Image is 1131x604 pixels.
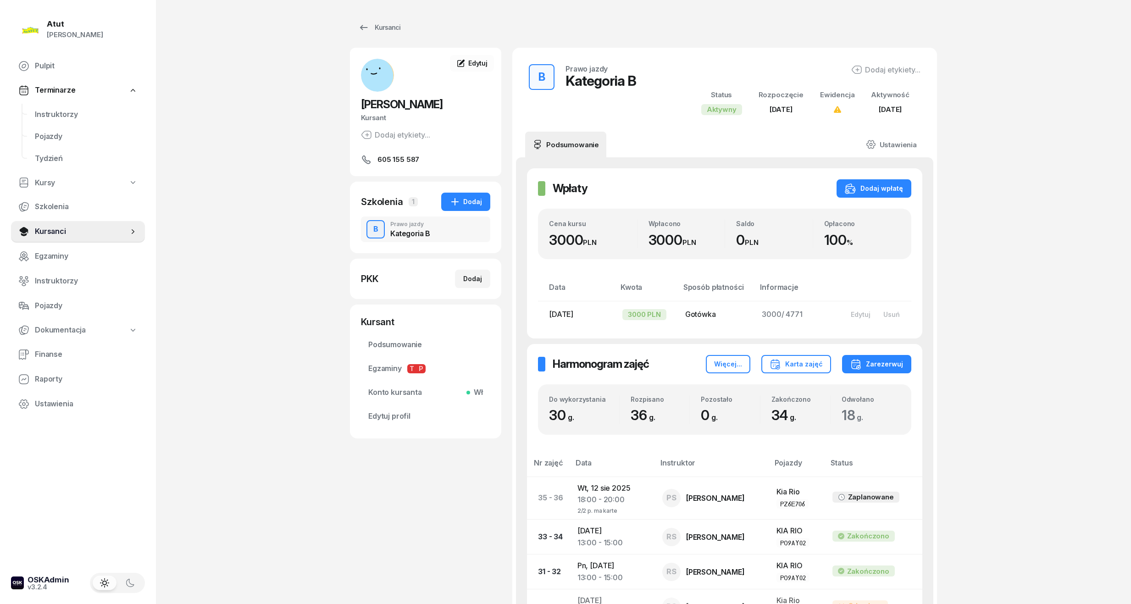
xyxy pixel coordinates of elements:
[759,89,804,101] div: Rozpoczęcie
[527,477,570,519] td: 35 - 36
[842,407,868,423] span: 18
[845,183,903,194] div: Dodaj wpłatę
[847,565,889,577] div: Zakończono
[11,576,24,589] img: logo-xs-dark@2x.png
[28,104,145,126] a: Instruktorzy
[35,60,138,72] span: Pulpit
[35,349,138,360] span: Finanse
[859,132,924,157] a: Ustawienia
[361,129,430,140] button: Dodaj etykiety...
[714,359,742,370] div: Więcej...
[368,387,483,399] span: Konto kursanta
[780,539,806,547] div: PO9AY02
[842,395,900,403] div: Odwołano
[28,126,145,148] a: Pojazdy
[47,29,103,41] div: [PERSON_NAME]
[847,238,853,247] small: %
[686,494,745,502] div: [PERSON_NAME]
[577,537,648,549] div: 13:00 - 15:00
[368,410,483,422] span: Edytuj profil
[776,525,818,537] div: KIA RIO
[441,193,490,211] button: Dodaj
[824,232,901,249] div: 100
[682,238,696,247] small: PLN
[35,131,138,143] span: Pojazdy
[11,221,145,243] a: Kursanci
[11,80,145,101] a: Terminarze
[837,179,911,198] button: Dodaj wpłatę
[825,457,922,477] th: Status
[11,270,145,292] a: Instruktorzy
[368,339,483,351] span: Podsumowanie
[565,65,608,72] div: Prawo jazdy
[527,457,570,477] th: Nr zajęć
[570,519,655,554] td: [DATE]
[370,222,382,237] div: B
[28,148,145,170] a: Tydzień
[577,506,648,514] div: 2/2 p. ma karte
[11,295,145,317] a: Pojazdy
[535,68,549,86] div: B
[877,307,906,322] button: Usuń
[883,310,900,318] div: Usuń
[529,64,554,90] button: B
[35,84,75,96] span: Terminarze
[549,395,619,403] div: Do wykorzystania
[776,486,818,498] div: Kia Rio
[455,270,490,288] button: Dodaj
[824,220,901,227] div: Opłacono
[361,98,443,111] span: [PERSON_NAME]
[790,413,796,422] small: g.
[11,344,145,366] a: Finanse
[770,105,793,114] span: [DATE]
[701,89,742,101] div: Status
[538,281,615,301] th: Data
[701,407,760,424] div: 0
[631,407,660,423] span: 36
[468,59,488,67] span: Edytuj
[463,273,482,284] div: Dodaj
[470,387,483,399] span: Wł
[565,72,636,89] div: Kategoria B
[780,500,805,508] div: PZ6E706
[390,230,430,237] div: Kategoria B
[701,395,760,403] div: Pozostało
[711,413,718,422] small: g.
[416,364,426,373] span: P
[780,574,806,582] div: PO9AY02
[35,226,128,238] span: Kursanci
[871,89,909,101] div: Aktywność
[361,216,490,242] button: BPrawo jazdyKategoria B
[35,398,138,410] span: Ustawienia
[11,245,145,267] a: Egzaminy
[11,320,145,341] a: Dokumentacja
[686,568,745,576] div: [PERSON_NAME]
[678,281,755,301] th: Sposób płatności
[666,568,676,576] span: RS
[701,104,742,115] div: Aktywny
[549,232,637,249] div: 3000
[361,316,490,328] div: Kursant
[848,491,894,503] div: Zaplanowane
[549,220,637,227] div: Cena kursu
[570,457,655,477] th: Data
[361,334,490,356] a: Podsumowanie
[361,358,490,380] a: EgzaminyTP
[35,153,138,165] span: Tydzień
[11,55,145,77] a: Pulpit
[377,154,419,165] span: 605 155 587
[871,104,909,116] div: [DATE]
[409,197,418,206] span: 1
[35,300,138,312] span: Pojazdy
[754,281,837,301] th: Informacje
[358,22,400,33] div: Kursanci
[769,457,825,477] th: Pojazdy
[850,359,903,370] div: Zarezerwuj
[368,363,483,375] span: Egzaminy
[549,407,578,423] span: 30
[568,413,574,422] small: g.
[35,201,138,213] span: Szkolenia
[686,533,745,541] div: [PERSON_NAME]
[28,584,69,590] div: v3.2.4
[28,576,69,584] div: OSKAdmin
